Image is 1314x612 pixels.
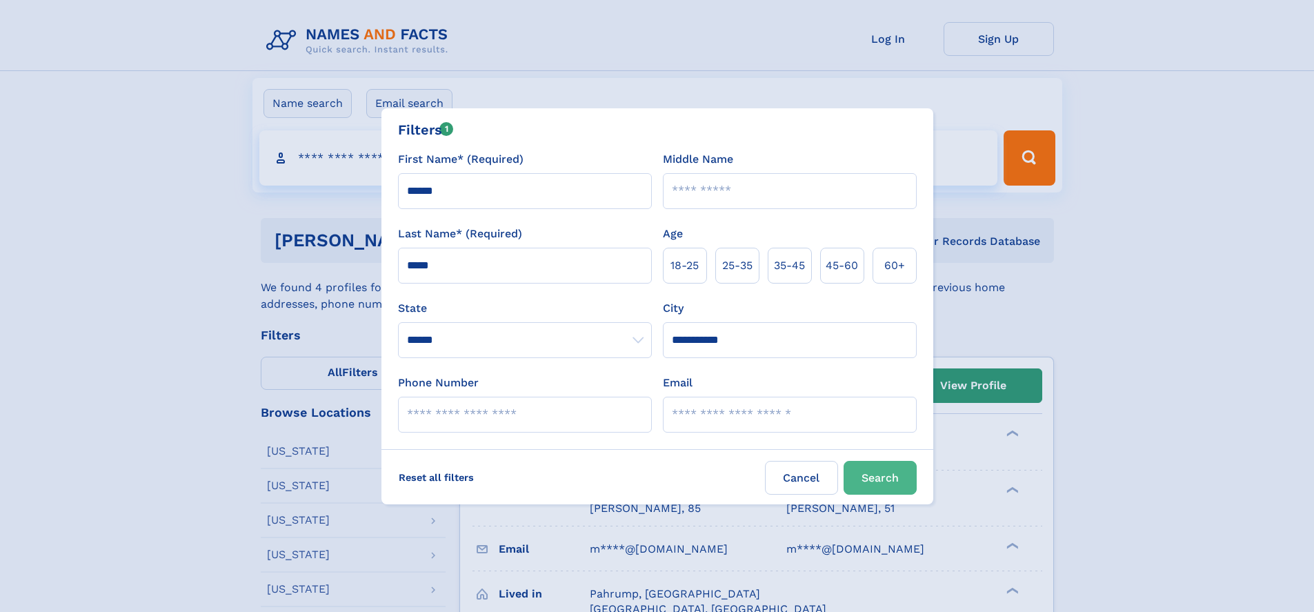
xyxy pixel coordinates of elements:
[398,151,524,168] label: First Name* (Required)
[844,461,917,495] button: Search
[884,257,905,274] span: 60+
[390,461,483,494] label: Reset all filters
[722,257,753,274] span: 25‑35
[826,257,858,274] span: 45‑60
[663,375,693,391] label: Email
[663,300,684,317] label: City
[663,226,683,242] label: Age
[670,257,699,274] span: 18‑25
[398,226,522,242] label: Last Name* (Required)
[398,375,479,391] label: Phone Number
[765,461,838,495] label: Cancel
[774,257,805,274] span: 35‑45
[398,119,454,140] div: Filters
[663,151,733,168] label: Middle Name
[398,300,652,317] label: State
